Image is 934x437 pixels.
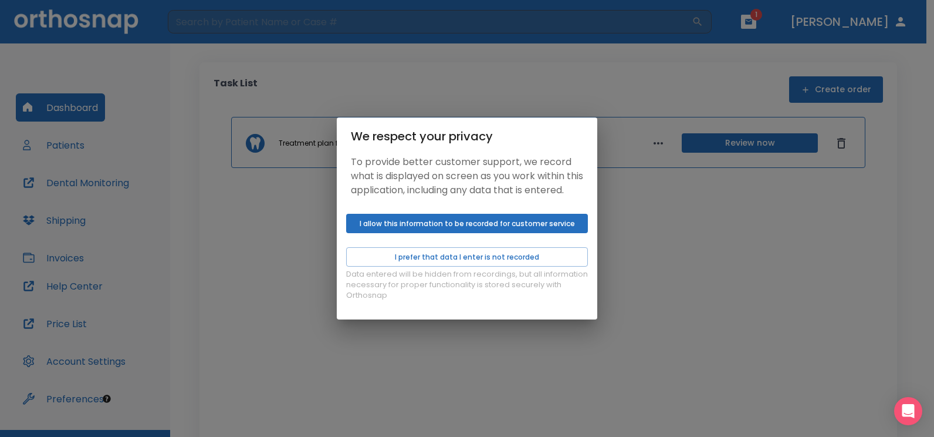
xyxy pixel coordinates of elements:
[346,214,588,233] button: I allow this information to be recorded for customer service
[351,155,583,197] p: To provide better customer support, we record what is displayed on screen as you work within this...
[894,397,922,425] div: Open Intercom Messenger
[346,247,588,267] button: I prefer that data I enter is not recorded
[346,269,588,301] p: Data entered will be hidden from recordings, but all information necessary for proper functionali...
[351,127,583,146] div: We respect your privacy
